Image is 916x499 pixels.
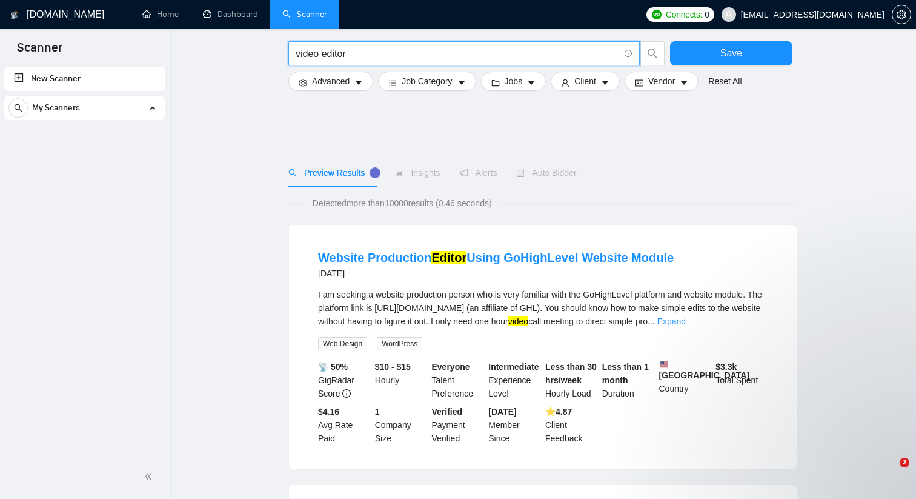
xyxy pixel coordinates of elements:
span: bars [388,78,397,87]
b: $ 3.3k [715,362,737,372]
span: caret-down [527,78,536,87]
span: setting [892,10,911,19]
span: double-left [144,471,156,483]
span: Client [574,75,596,88]
li: My Scanners [4,96,165,125]
b: Less than 30 hrs/week [545,362,597,385]
div: GigRadar Score [316,360,373,400]
button: search [8,98,28,118]
div: I am seeking a website production person who is very familiar with the GoHighLevel platform and w... [318,288,768,328]
mark: video [508,316,528,326]
b: ⭐️ 4.87 [545,407,572,417]
a: Reset All [708,75,742,88]
button: idcardVendorcaret-down [625,72,699,91]
span: caret-down [601,78,609,87]
iframe: Intercom live chat [875,458,904,487]
div: Tooltip anchor [370,167,380,178]
span: robot [516,169,525,177]
span: 0 [705,8,709,21]
span: area-chart [395,169,403,177]
span: Advanced [312,75,350,88]
button: folderJobscaret-down [481,72,546,91]
a: homeHome [142,9,179,19]
div: Avg Rate Paid [316,405,373,445]
span: Auto Bidder [516,168,576,178]
li: New Scanner [4,67,165,91]
div: Client Feedback [543,405,600,445]
b: 1 [375,407,380,417]
span: Save [720,45,742,61]
div: Payment Verified [430,405,486,445]
b: $10 - $15 [375,362,411,372]
span: setting [299,78,307,87]
span: Vendor [648,75,675,88]
span: 2 [900,458,909,467]
b: [GEOGRAPHIC_DATA] [659,360,750,380]
div: Hourly [373,360,430,400]
div: Company Size [373,405,430,445]
div: Total Spent [713,360,770,400]
button: barsJob Categorycaret-down [378,72,476,91]
span: folder [491,78,500,87]
a: New Scanner [14,67,155,91]
span: Preview Results [288,168,376,178]
a: dashboardDashboard [203,9,258,19]
span: notification [460,169,468,177]
button: settingAdvancedcaret-down [288,72,373,91]
b: [DATE] [488,407,516,417]
span: Scanner [7,39,72,64]
img: 🇺🇸 [660,360,668,369]
span: Detected more than 10000 results (0.46 seconds) [304,196,500,210]
a: setting [892,10,911,19]
button: setting [892,5,911,24]
span: user [561,78,569,87]
span: search [9,104,27,112]
button: Save [670,41,792,65]
div: [DATE] [318,266,674,281]
a: Website ProductionEditorUsing GoHighLevel Website Module [318,251,674,264]
a: Expand [657,316,686,326]
img: upwork-logo.png [652,10,662,19]
span: info-circle [625,50,632,58]
b: Everyone [432,362,470,372]
button: userClientcaret-down [551,72,620,91]
b: 📡 50% [318,362,348,372]
span: caret-down [457,78,466,87]
span: My Scanners [32,96,80,120]
div: Talent Preference [430,360,486,400]
span: caret-down [354,78,363,87]
div: Duration [600,360,657,400]
span: WordPress [377,337,422,350]
b: Less than 1 month [602,362,649,385]
input: Search Freelance Jobs... [296,46,619,61]
div: Experience Level [486,360,543,400]
span: info-circle [342,389,351,398]
img: logo [10,5,19,25]
span: search [641,48,664,59]
b: Intermediate [488,362,539,372]
a: searchScanner [282,9,327,19]
span: Web Design [318,337,367,350]
div: Member Since [486,405,543,445]
b: $4.16 [318,407,339,417]
span: ... [648,316,655,326]
b: Verified [432,407,463,417]
span: Job Category [402,75,452,88]
span: Connects: [666,8,702,21]
span: caret-down [680,78,688,87]
span: Alerts [460,168,497,178]
span: user [725,10,733,19]
div: Hourly Load [543,360,600,400]
span: search [288,169,297,177]
mark: Editor [431,251,466,264]
span: Jobs [505,75,523,88]
span: Insights [395,168,440,178]
button: search [640,41,665,65]
span: idcard [635,78,643,87]
div: Country [657,360,714,400]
